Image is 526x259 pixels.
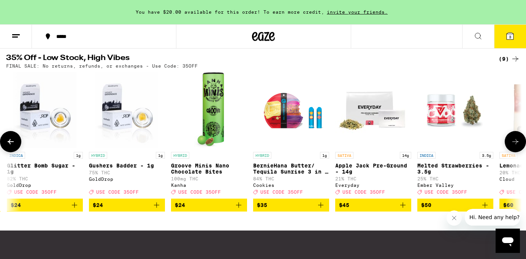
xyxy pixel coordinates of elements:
p: SATIVA [499,152,518,159]
p: 1g [156,152,165,159]
button: Add to bag [7,199,83,212]
p: INDICA [417,152,436,159]
iframe: Close message [447,210,462,226]
p: SATIVA [335,152,353,159]
p: 14g [400,152,411,159]
div: GoldDrop [89,177,165,182]
p: INDICA [7,152,25,159]
p: Gushers Badder - 1g [89,163,165,169]
div: Cookies [253,183,329,188]
p: Groove Minis Nano Chocolate Bites [171,163,247,175]
p: 84% THC [253,176,329,181]
span: $24 [93,202,103,208]
span: $60 [503,202,513,208]
a: Open page for Groove Minis Nano Chocolate Bites from Kanha [171,72,247,198]
a: Open page for Gushers Badder - 1g from GoldDrop [89,72,165,198]
p: FINAL SALE: No returns, refunds, or exchanges - Use Code: 35OFF [6,63,198,68]
button: Add to bag [335,199,411,212]
a: (9) [499,54,520,63]
div: Everyday [335,183,411,188]
span: $24 [11,202,21,208]
p: HYBRID [253,152,271,159]
img: Everyday - Apple Jack Pre-Ground - 14g [335,72,411,148]
span: invite your friends. [324,9,390,14]
p: 75% THC [89,170,165,175]
button: Add to bag [89,199,165,212]
span: USE CODE 35OFF [425,190,467,195]
p: HYBRID [89,152,107,159]
iframe: Message from company [465,209,520,226]
span: $35 [257,202,267,208]
div: Kanha [171,183,247,188]
a: Open page for Melted Strawberries - 3.5g from Ember Valley [417,72,493,198]
span: $45 [339,202,349,208]
span: USE CODE 35OFF [14,190,57,195]
span: $50 [421,202,431,208]
button: Add to bag [417,199,493,212]
div: Ember Valley [417,183,493,188]
button: 3 [494,25,526,48]
p: HYBRID [171,152,189,159]
iframe: Button to launch messaging window [496,229,520,253]
button: Add to bag [253,199,329,212]
img: GoldDrop - Gushers Badder - 1g [95,72,158,148]
p: 21% THC [335,176,411,181]
span: USE CODE 35OFF [96,190,139,195]
a: Open page for Glitter Bomb Sugar - 1g from GoldDrop [7,72,83,198]
p: Glitter Bomb Sugar - 1g [7,163,83,175]
h2: 35% Off - Low Stock, High Vibes [6,54,483,63]
p: Melted Strawberries - 3.5g [417,163,493,175]
img: Cookies - BernieHana Butter/ Tequila Sunrise 3 in 1 AIO - 1g [253,72,329,148]
span: USE CODE 35OFF [260,190,303,195]
p: 1g [320,152,329,159]
p: 1g [74,152,83,159]
div: GoldDrop [7,183,83,188]
p: BernieHana Butter/ Tequila Sunrise 3 in 1 AIO - 1g [253,163,329,175]
span: USE CODE 35OFF [178,190,221,195]
p: Apple Jack Pre-Ground - 14g [335,163,411,175]
span: You have $20.00 available for this order! To earn more credit, [136,9,324,14]
a: Open page for BernieHana Butter/ Tequila Sunrise 3 in 1 AIO - 1g from Cookies [253,72,329,198]
button: Add to bag [171,199,247,212]
span: $24 [175,202,185,208]
a: Open page for Apple Jack Pre-Ground - 14g from Everyday [335,72,411,198]
p: 82% THC [7,176,83,181]
span: USE CODE 35OFF [342,190,385,195]
span: 3 [509,35,511,39]
img: Ember Valley - Melted Strawberries - 3.5g [417,72,493,148]
p: 3.5g [480,152,493,159]
p: 25% THC [417,176,493,181]
img: Kanha - Groove Minis Nano Chocolate Bites [194,72,224,148]
img: GoldDrop - Glitter Bomb Sugar - 1g [13,72,76,148]
p: 100mg THC [171,176,247,181]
